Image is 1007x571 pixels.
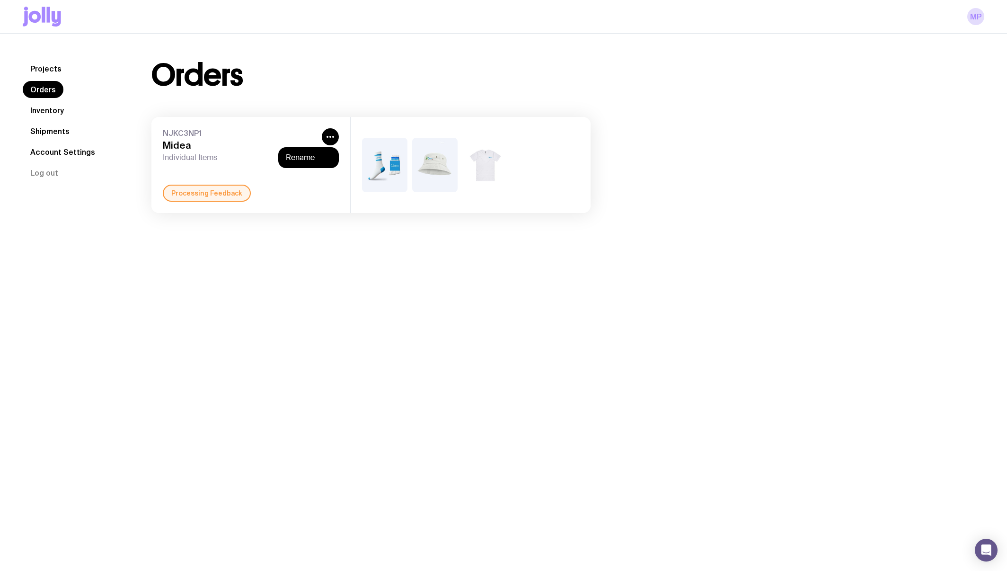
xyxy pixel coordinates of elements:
[23,143,103,161] a: Account Settings
[23,164,66,181] button: Log out
[286,153,331,162] button: Rename
[23,81,63,98] a: Orders
[163,128,318,138] span: NJKC3NP1
[23,102,71,119] a: Inventory
[163,185,251,202] div: Processing Feedback
[151,60,243,90] h1: Orders
[163,140,318,151] h3: Midea
[975,539,998,562] div: Open Intercom Messenger
[967,8,984,25] a: MP
[23,123,77,140] a: Shipments
[23,60,69,77] a: Projects
[163,153,318,162] span: Individual Items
